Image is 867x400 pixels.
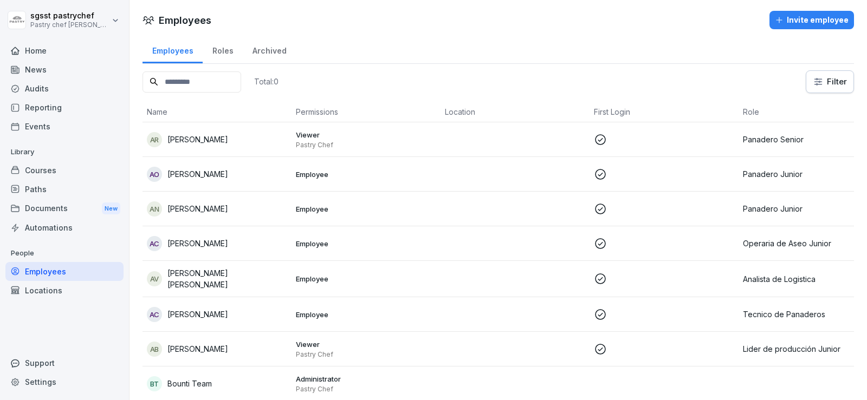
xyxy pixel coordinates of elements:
p: Viewer [296,130,436,140]
a: Reporting [5,98,124,117]
p: [PERSON_NAME] [PERSON_NAME] [167,267,287,290]
p: [PERSON_NAME] [167,238,228,249]
button: Filter [806,71,853,93]
th: First Login [590,102,739,122]
a: Roles [203,36,243,63]
div: AO [147,167,162,182]
p: Employee [296,169,436,179]
a: Events [5,117,124,136]
p: Pastry Chef [296,141,436,149]
p: Pastry Chef [296,385,436,394]
a: Employees [143,36,203,63]
a: Automations [5,218,124,237]
p: [PERSON_NAME] [167,309,228,320]
div: AN [147,201,162,217]
div: BT [147,376,162,391]
a: Courses [5,161,124,180]
p: Employee [296,204,436,214]
p: Pastry Chef [296,350,436,359]
p: Total: 0 [254,76,279,87]
div: New [102,202,120,215]
p: [PERSON_NAME] [167,168,228,180]
a: Employees [5,262,124,281]
div: Filter [813,76,847,87]
a: Archived [243,36,296,63]
div: Documents [5,199,124,219]
p: Employee [296,274,436,284]
button: Invite employee [769,11,854,29]
th: Name [143,102,292,122]
th: Permissions [292,102,441,122]
div: AR [147,132,162,147]
p: Library [5,143,124,161]
div: AC [147,236,162,251]
a: Audits [5,79,124,98]
div: AV [147,271,162,286]
div: AB [147,342,162,357]
p: Pastry chef [PERSON_NAME] y Cocina gourmet [30,21,109,29]
p: Employee [296,310,436,319]
a: Home [5,41,124,60]
th: Location [441,102,590,122]
div: Invite employee [775,14,849,26]
a: Settings [5,372,124,391]
h1: Employees [159,13,211,28]
div: Support [5,353,124,372]
a: Paths [5,180,124,199]
p: People [5,245,124,262]
p: Bounti Team [167,378,212,389]
a: DocumentsNew [5,199,124,219]
p: [PERSON_NAME] [167,134,228,145]
p: Administrator [296,374,436,384]
p: Viewer [296,339,436,349]
p: [PERSON_NAME] [167,203,228,214]
p: Employee [296,239,436,248]
a: News [5,60,124,79]
p: [PERSON_NAME] [167,343,228,355]
p: sgsst pastrychef [30,11,109,21]
a: Locations [5,281,124,300]
div: AC [147,307,162,322]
